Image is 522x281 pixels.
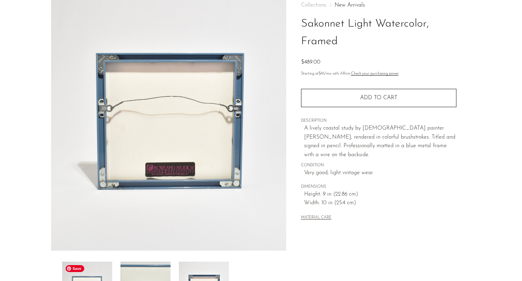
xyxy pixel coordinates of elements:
[301,89,456,107] button: Add to cart
[304,199,456,208] span: Width: 10 in (25.4 cm)
[304,124,456,159] p: A lively coastal study by [DEMOGRAPHIC_DATA] painter [PERSON_NAME], rendered in colorful brushstr...
[66,265,84,272] span: Save
[301,2,326,8] span: Collections
[301,15,456,50] h1: Sakonnet Light Watercolor, Framed
[301,2,456,8] nav: Breadcrumbs
[301,59,320,65] span: $489.00
[301,118,456,124] span: DESCRIPTION
[301,184,456,190] span: DIMENSIONS
[335,2,365,8] a: New Arrivals
[304,169,456,178] span: Very good; light vintage wear.
[351,72,399,76] a: Check your purchasing power - Learn more about Affirm Financing (opens in modal)
[319,72,325,76] span: $45
[301,162,456,169] span: CONDITION
[301,215,331,221] button: MATERIAL CARE
[304,190,456,199] span: Height: 9 in (22.86 cm)
[301,71,456,77] p: Starting at /mo with Affirm.
[360,95,397,101] span: Add to cart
